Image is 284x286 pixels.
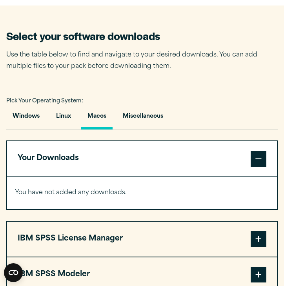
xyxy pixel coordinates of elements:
button: Open CMP widget [4,263,23,282]
button: Your Downloads [7,141,277,176]
p: You have not added any downloads. [15,187,269,199]
button: Windows [6,107,46,129]
p: Use the table below to find and navigate to your desired downloads. You can add multiple files to... [6,49,269,72]
button: Miscellaneous [117,107,169,129]
button: IBM SPSS License Manager [7,222,277,257]
h2: Select your software downloads [6,29,269,43]
span: Pick Your Operating System: [6,98,83,104]
button: Linux [50,107,77,129]
div: Your Downloads [7,176,277,209]
button: Macos [81,107,113,129]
